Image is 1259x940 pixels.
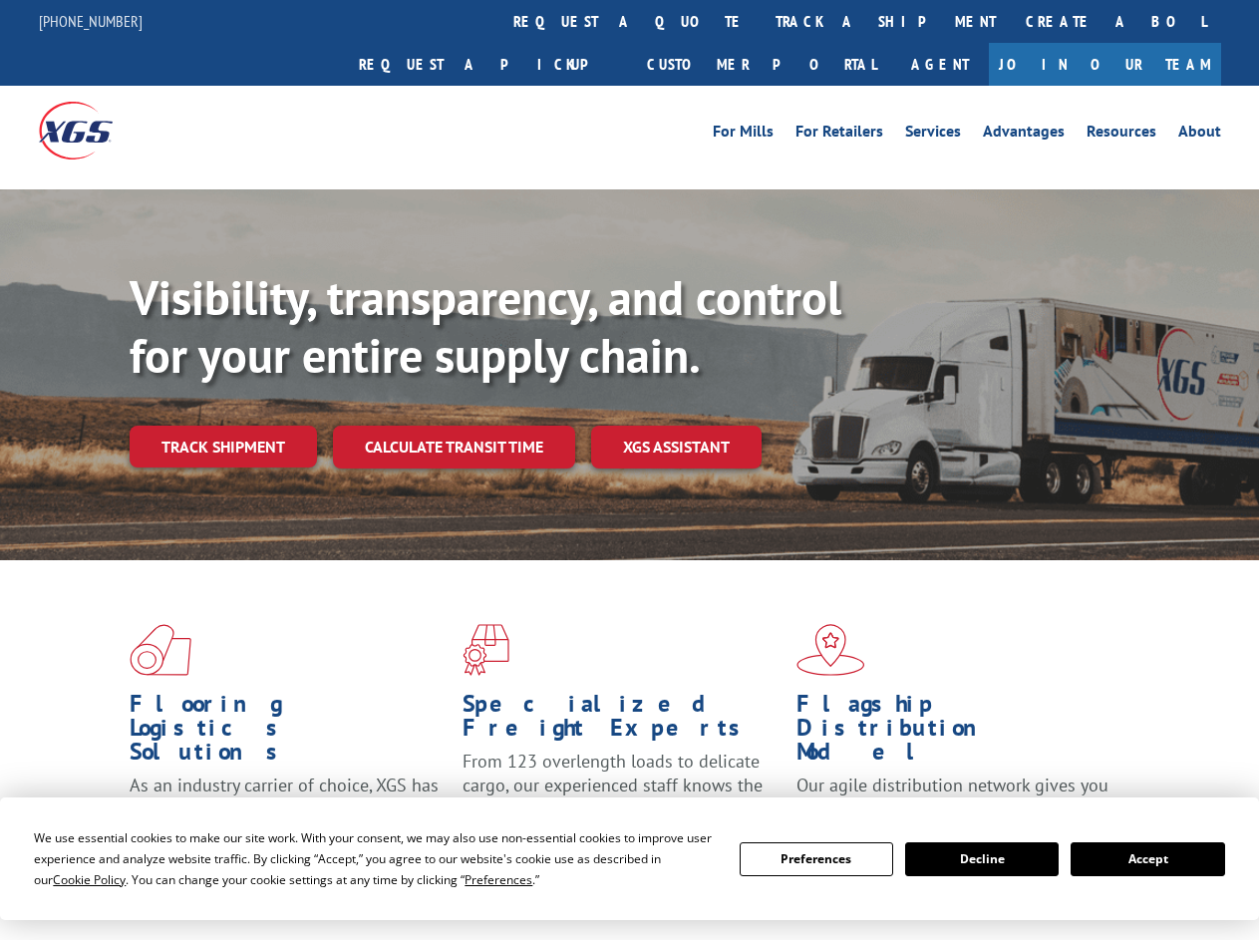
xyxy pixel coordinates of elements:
[463,624,509,676] img: xgs-icon-focused-on-flooring-red
[130,266,841,386] b: Visibility, transparency, and control for your entire supply chain.
[796,774,1108,844] span: Our agile distribution network gives you nationwide inventory management on demand.
[130,624,191,676] img: xgs-icon-total-supply-chain-intelligence-red
[983,124,1065,146] a: Advantages
[53,871,126,888] span: Cookie Policy
[740,842,893,876] button: Preferences
[905,842,1059,876] button: Decline
[463,692,781,750] h1: Specialized Freight Experts
[591,426,762,469] a: XGS ASSISTANT
[344,43,632,86] a: Request a pickup
[905,124,961,146] a: Services
[333,426,575,469] a: Calculate transit time
[795,124,883,146] a: For Retailers
[130,692,448,774] h1: Flooring Logistics Solutions
[796,624,865,676] img: xgs-icon-flagship-distribution-model-red
[130,426,317,468] a: Track shipment
[1071,842,1224,876] button: Accept
[1087,124,1156,146] a: Resources
[39,11,143,31] a: [PHONE_NUMBER]
[465,871,532,888] span: Preferences
[34,827,715,890] div: We use essential cookies to make our site work. With your consent, we may also use non-essential ...
[713,124,774,146] a: For Mills
[989,43,1221,86] a: Join Our Team
[796,692,1114,774] h1: Flagship Distribution Model
[1178,124,1221,146] a: About
[632,43,891,86] a: Customer Portal
[463,750,781,838] p: From 123 overlength loads to delicate cargo, our experienced staff knows the best way to move you...
[130,774,439,844] span: As an industry carrier of choice, XGS has brought innovation and dedication to flooring logistics...
[891,43,989,86] a: Agent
